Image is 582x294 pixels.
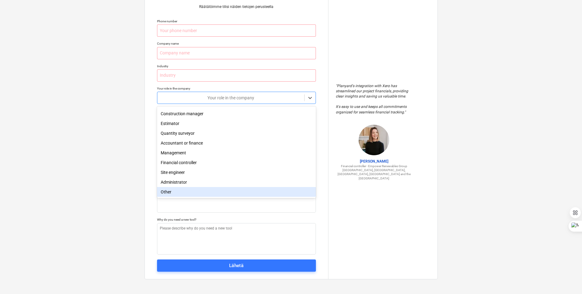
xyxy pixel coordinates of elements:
div: Industry [157,64,316,68]
div: Your role in the company [157,86,316,90]
div: Administrator [157,177,316,187]
div: Construction manager [157,109,316,119]
p: Räätälöimme tilisi näiden tietojen perusteella [157,4,316,9]
p: Financial controller - Empower Renewables Group [336,164,412,168]
div: Why do you need a new tool? [157,218,316,222]
div: Phone number [157,19,316,23]
img: Sharon Brown [359,125,389,155]
input: Your phone number [157,24,316,37]
div: Company name [157,42,316,46]
div: Other [157,187,316,197]
div: Accountant or finance [157,138,316,148]
button: Lähetä [157,259,316,272]
div: Quantity surveyor [157,128,316,138]
div: Chat-widget [551,265,582,294]
input: Company name [157,47,316,59]
p: [GEOGRAPHIC_DATA], [GEOGRAPHIC_DATA], [GEOGRAPHIC_DATA], [GEOGRAPHIC_DATA] and the [GEOGRAPHIC_DATA] [336,168,412,180]
p: [PERSON_NAME] [336,159,412,164]
iframe: Chat Widget [551,265,582,294]
p: " Planyard's integration with Xero has streamlined our project financials, providing clear insigh... [336,83,412,115]
div: Estimator [157,119,316,128]
div: Lähetä [229,262,244,270]
div: Financial controller [157,158,316,167]
div: Site engineer [157,167,316,177]
input: Industry [157,69,316,82]
div: Management [157,148,316,158]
